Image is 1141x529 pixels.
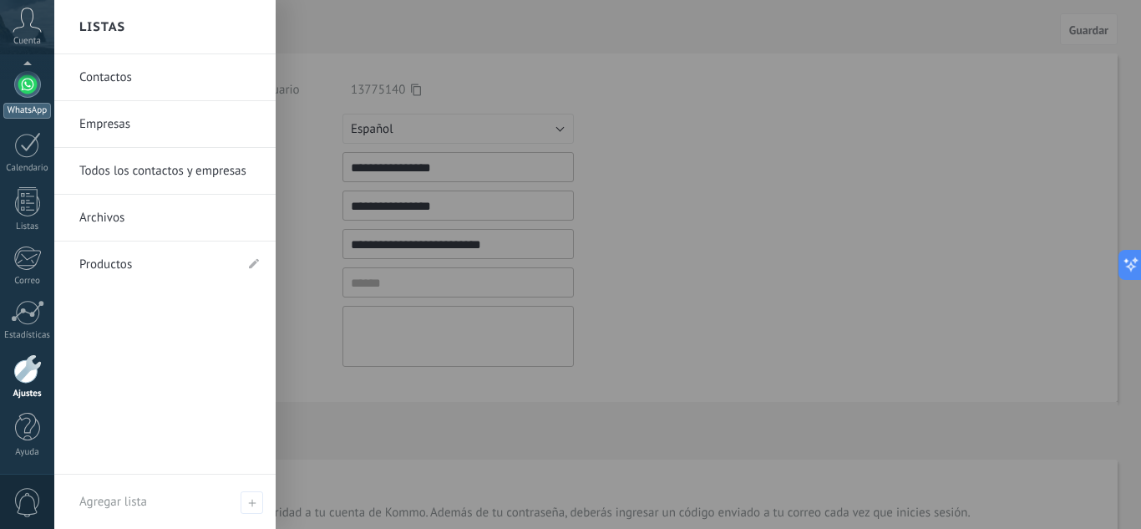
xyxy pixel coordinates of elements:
a: Empresas [79,101,259,148]
a: Todos los contactos y empresas [79,148,259,195]
span: Agregar lista [79,494,147,510]
div: Correo [3,276,52,287]
span: Agregar lista [241,491,263,514]
div: Estadísticas [3,330,52,341]
span: Cuenta [13,36,41,47]
a: Archivos [79,195,259,242]
div: WhatsApp [3,103,51,119]
div: Listas [3,221,52,232]
div: Ayuda [3,447,52,458]
h2: Listas [79,1,125,53]
a: Contactos [79,54,259,101]
div: Ajustes [3,389,52,399]
a: Productos [79,242,234,288]
div: Calendario [3,163,52,174]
